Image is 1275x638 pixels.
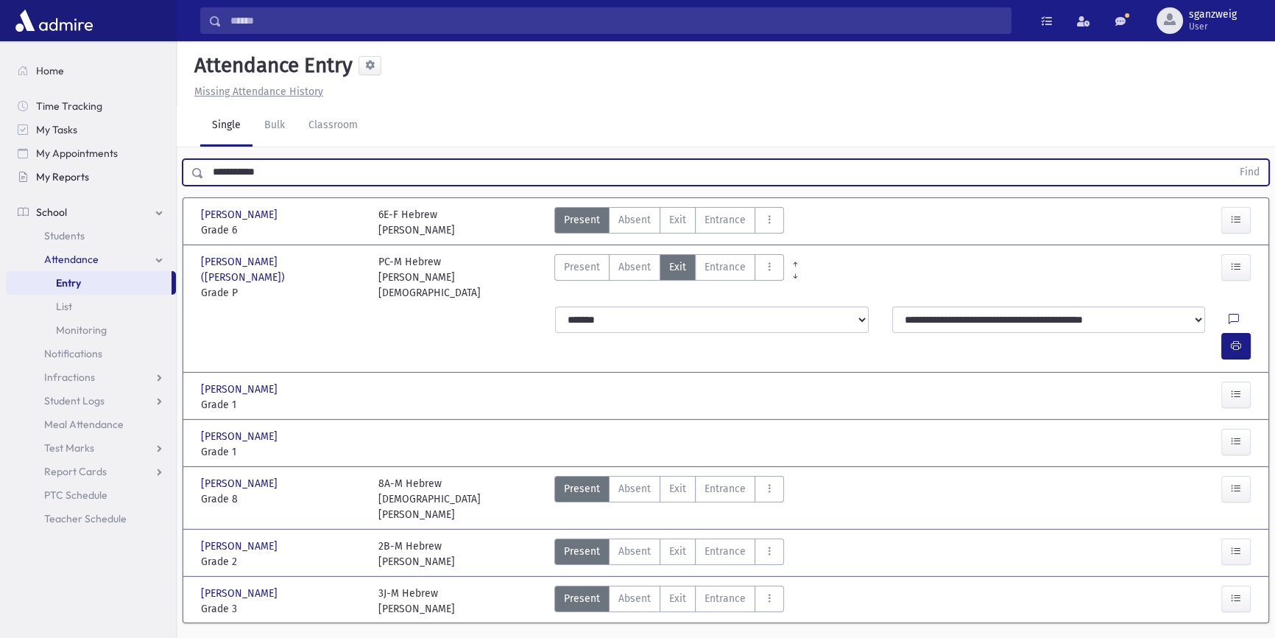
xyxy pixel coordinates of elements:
span: My Reports [36,170,89,183]
span: Absent [618,259,651,275]
span: [PERSON_NAME] [201,207,280,222]
span: Infractions [44,371,95,384]
span: Present [564,544,600,559]
span: [PERSON_NAME] ([PERSON_NAME]) [201,254,364,285]
div: PC-M Hebrew [PERSON_NAME][DEMOGRAPHIC_DATA] [378,254,541,301]
span: Entrance [704,544,746,559]
span: Entrance [704,259,746,275]
span: Meal Attendance [44,418,124,431]
span: School [36,206,67,219]
a: Attendance [6,248,176,271]
span: User [1189,21,1237,32]
span: Grade 6 [201,222,364,238]
span: Present [564,259,600,275]
span: Absent [618,212,651,228]
button: Find [1231,160,1268,185]
a: Time Tracking [6,94,176,118]
span: [PERSON_NAME] [201,382,280,397]
input: Search [222,7,1011,34]
span: Attendance [44,253,99,266]
span: Grade P [201,285,364,301]
span: Exit [669,591,686,606]
span: Teacher Schedule [44,512,127,525]
span: Grade 1 [201,397,364,413]
span: Absent [618,544,651,559]
span: Absent [618,591,651,606]
span: Grade 8 [201,491,364,507]
span: Absent [618,481,651,497]
span: Monitoring [56,323,107,337]
span: Notifications [44,347,102,360]
div: 2B-M Hebrew [PERSON_NAME] [378,539,455,569]
div: 3J-M Hebrew [PERSON_NAME] [378,586,455,617]
u: Missing Attendance History [194,85,323,98]
span: Present [564,591,600,606]
a: List [6,295,176,318]
a: Classroom [297,105,370,147]
a: Home [6,59,176,83]
div: AttTypes [554,586,784,617]
span: sganzweig [1189,9,1237,21]
span: Exit [669,212,686,228]
span: Exit [669,481,686,497]
span: Grade 1 [201,444,364,460]
a: Monitoring [6,318,176,342]
span: List [56,300,72,313]
span: Entry [56,276,81,290]
span: My Tasks [36,123,77,136]
a: My Appointments [6,141,176,165]
span: Grade 3 [201,601,364,617]
a: My Tasks [6,118,176,141]
a: Students [6,224,176,248]
a: School [6,200,176,224]
a: Student Logs [6,389,176,413]
span: Test Marks [44,441,94,455]
div: 8A-M Hebrew [DEMOGRAPHIC_DATA][PERSON_NAME] [378,476,541,522]
a: Report Cards [6,460,176,483]
a: Infractions [6,365,176,389]
a: Bulk [252,105,297,147]
span: PTC Schedule [44,488,107,502]
a: Test Marks [6,436,176,460]
span: Exit [669,259,686,275]
span: Home [36,64,64,77]
span: [PERSON_NAME] [201,539,280,554]
span: [PERSON_NAME] [201,586,280,601]
h5: Attendance Entry [188,53,353,78]
span: Entrance [704,212,746,228]
a: Notifications [6,342,176,365]
span: Time Tracking [36,99,102,113]
div: AttTypes [554,207,784,238]
a: PTC Schedule [6,483,176,507]
span: Present [564,212,600,228]
div: AttTypes [554,476,784,522]
div: AttTypes [554,539,784,569]
span: [PERSON_NAME] [201,429,280,444]
span: Exit [669,544,686,559]
a: Teacher Schedule [6,507,176,530]
a: My Reports [6,165,176,189]
span: Entrance [704,591,746,606]
span: Students [44,229,85,242]
span: Entrance [704,481,746,497]
a: Meal Attendance [6,413,176,436]
span: Student Logs [44,394,105,407]
div: 6E-F Hebrew [PERSON_NAME] [378,207,455,238]
span: Present [564,481,600,497]
a: Single [200,105,252,147]
img: AdmirePro [12,6,96,35]
a: Entry [6,271,172,295]
a: Missing Attendance History [188,85,323,98]
span: My Appointments [36,147,118,160]
span: [PERSON_NAME] [201,476,280,491]
span: Report Cards [44,465,107,478]
div: AttTypes [554,254,784,301]
span: Grade 2 [201,554,364,569]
